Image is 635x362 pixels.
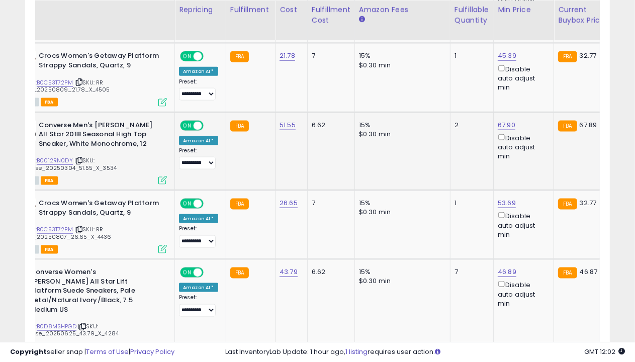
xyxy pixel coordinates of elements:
[359,5,446,15] div: Amazon Fees
[10,347,47,356] strong: Copyright
[41,245,58,254] span: FBA
[181,268,194,277] span: ON
[359,267,442,277] div: 15%
[16,225,112,240] span: | SKU: RR Shoes_20250807_26.65_X_4436
[455,267,486,277] div: 7
[359,15,365,24] small: Amazon Fees.
[179,5,222,15] div: Repricing
[179,225,218,248] div: Preset:
[498,198,516,208] a: 53.69
[16,199,167,252] div: ASIN:
[558,5,610,26] div: Current Buybox Price
[580,51,597,60] span: 32.77
[280,5,303,15] div: Cost
[179,294,218,317] div: Preset:
[312,267,347,277] div: 6.62
[498,5,550,15] div: Min Price
[280,120,296,130] a: 51.55
[455,199,486,208] div: 1
[37,322,76,331] a: B0D8MSHPGD
[558,121,577,132] small: FBA
[359,51,442,60] div: 15%
[359,199,442,208] div: 15%
[130,347,174,356] a: Privacy Policy
[86,347,129,356] a: Terms of Use
[14,5,170,15] div: Title
[39,121,161,151] b: Converse Men's [PERSON_NAME] All Star 2018 Seasonal High Top Sneaker, White Monochrome, 12
[179,214,218,223] div: Amazon AI *
[179,147,218,170] div: Preset:
[359,121,442,130] div: 15%
[179,78,218,101] div: Preset:
[230,199,249,210] small: FBA
[41,176,58,185] span: FBA
[280,267,298,277] a: 43.79
[359,277,442,286] div: $0.30 min
[498,279,546,308] div: Disable auto adjust min
[202,268,218,277] span: OFF
[16,78,110,94] span: | SKU: RR Shoes_20250809_21.78_X_4505
[230,5,271,15] div: Fulfillment
[359,208,442,217] div: $0.30 min
[580,120,597,130] span: 67.89
[202,52,218,61] span: OFF
[558,267,577,279] small: FBA
[39,51,161,72] b: Crocs Women's Getaway Platform Strappy Sandals, Quartz, 9
[558,51,577,62] small: FBA
[312,51,347,60] div: 7
[37,225,73,234] a: B0C53T72PM
[202,121,218,130] span: OFF
[37,156,73,165] a: B0012RN0DY
[280,198,298,208] a: 26.65
[202,200,218,208] span: OFF
[580,198,597,208] span: 32.77
[181,121,194,130] span: ON
[179,283,218,292] div: Amazon AI *
[455,121,486,130] div: 2
[37,78,73,87] a: B0C53T72PM
[181,200,194,208] span: ON
[312,199,347,208] div: 7
[30,267,152,317] b: Converse Women's [PERSON_NAME] All Star Lift Platform Suede Sneakers, Pale Petal/Natural Ivory/Bl...
[312,121,347,130] div: 6.62
[558,199,577,210] small: FBA
[179,136,218,145] div: Amazon AI *
[455,5,489,26] div: Fulfillable Quantity
[230,121,249,132] small: FBA
[498,63,546,93] div: Disable auto adjust min
[41,98,58,107] span: FBA
[498,267,516,277] a: 46.89
[359,61,442,70] div: $0.30 min
[498,120,515,130] a: 67.90
[16,51,167,105] div: ASIN:
[16,121,167,184] div: ASIN:
[16,156,117,171] span: | SKU: Converse_20250304_51.55_X_3534
[16,322,119,337] span: | SKU: Converse_20250625_43.79_X_4284
[280,51,295,61] a: 21.78
[230,51,249,62] small: FBA
[179,67,218,76] div: Amazon AI *
[345,347,368,356] a: 1 listing
[455,51,486,60] div: 1
[498,51,516,61] a: 45.39
[230,267,249,279] small: FBA
[359,130,442,139] div: $0.30 min
[498,210,546,239] div: Disable auto adjust min
[584,347,625,356] span: 2025-09-7 12:02 GMT
[225,347,625,357] div: Last InventoryLab Update: 1 hour ago, requires user action.
[181,52,194,61] span: ON
[580,267,598,277] span: 46.87
[312,5,350,26] div: Fulfillment Cost
[10,347,174,357] div: seller snap | |
[39,199,161,220] b: Crocs Women's Getaway Platform Strappy Sandals, Quartz, 9
[498,132,546,161] div: Disable auto adjust min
